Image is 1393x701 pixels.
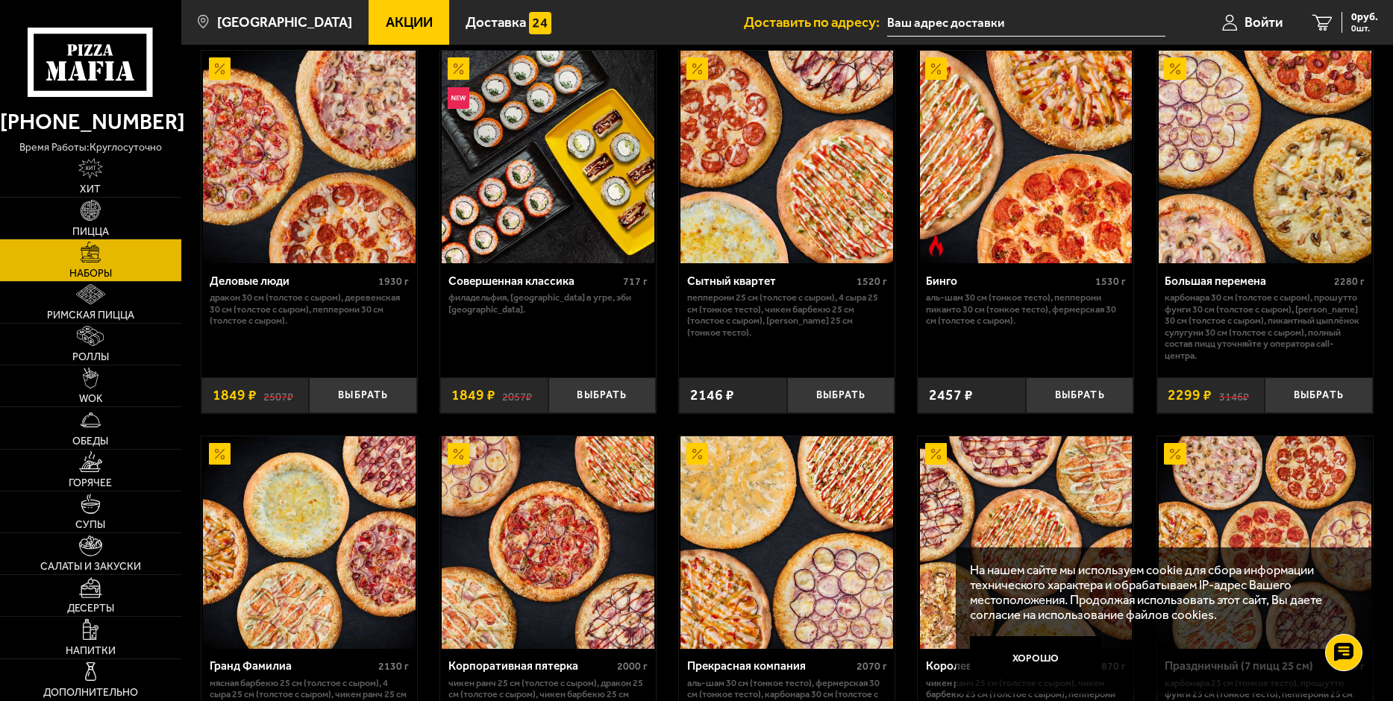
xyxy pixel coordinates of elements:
[1095,275,1126,288] span: 1530 г
[203,51,416,263] img: Деловые люди
[72,227,109,237] span: Пицца
[1334,275,1365,288] span: 2280 г
[687,292,887,338] p: Пепперони 25 см (толстое с сыром), 4 сыра 25 см (тонкое тесто), Чикен Барбекю 25 см (толстое с сы...
[623,275,648,288] span: 717 г
[1157,51,1373,263] a: АкционныйБольшая перемена
[857,275,887,288] span: 1520 г
[40,562,141,572] span: Салаты и закуски
[66,646,116,656] span: Напитки
[679,51,895,263] a: АкционныйСытный квартет
[448,659,614,673] div: Корпоративная пятерка
[466,16,526,30] span: Доставка
[679,436,895,649] a: АкционныйПрекрасная компания
[687,274,853,289] div: Сытный квартет
[69,478,112,488] span: Горячее
[72,436,108,447] span: Обеды
[75,520,105,530] span: Супы
[925,443,947,465] img: Акционный
[217,16,352,30] span: [GEOGRAPHIC_DATA]
[451,388,495,402] span: 1849 ₽
[1026,377,1134,413] button: Выбрать
[448,57,469,79] img: Акционный
[1351,24,1378,33] span: 0 шт.
[1351,12,1378,22] span: 0 руб.
[210,659,375,673] div: Гранд Фамилиа
[686,57,708,79] img: Акционный
[857,660,887,673] span: 2070 г
[1159,51,1371,263] img: Большая перемена
[1265,377,1373,413] button: Выбрать
[442,51,654,263] img: Совершенная классика
[386,16,433,30] span: Акции
[72,352,109,362] span: Роллы
[440,51,656,263] a: АкционныйНовинкаСовершенная классика
[929,388,973,402] span: 2457 ₽
[687,659,853,673] div: Прекрасная компания
[970,562,1350,623] p: На нашем сайте мы используем cookie для сбора информации технического характера и обрабатываем IP...
[1168,388,1212,402] span: 2299 ₽
[925,57,947,79] img: Акционный
[617,660,648,673] span: 2000 г
[529,12,551,34] img: 15daf4d41897b9f0e9f617042186c801.svg
[548,377,657,413] button: Выбрать
[209,57,231,79] img: Акционный
[67,603,114,614] span: Десерты
[69,268,112,279] span: Наборы
[79,394,102,404] span: WOK
[209,443,231,465] img: Акционный
[920,436,1133,649] img: Королевское комбо
[690,388,734,402] span: 2146 ₽
[201,436,417,649] a: АкционныйГранд Фамилиа
[448,87,469,109] img: Новинка
[918,51,1133,263] a: АкционныйОстрое блюдоБинго
[263,388,293,402] s: 2507 ₽
[744,16,887,30] span: Доставить по адресу:
[1157,436,1373,649] a: АкционныйПраздничный (7 пицц 25 см)
[1164,57,1186,79] img: Акционный
[440,436,656,649] a: АкционныйКорпоративная пятерка
[448,292,648,315] p: Филадельфия, [GEOGRAPHIC_DATA] в угре, Эби [GEOGRAPHIC_DATA].
[448,443,469,465] img: Акционный
[1165,274,1330,289] div: Большая перемена
[43,688,138,698] span: Дополнительно
[1219,388,1249,402] s: 3146 ₽
[926,659,1092,673] div: Королевское комбо
[442,436,654,649] img: Корпоративная пятерка
[918,436,1133,649] a: АкционныйКоролевское комбо
[1245,16,1283,30] span: Войти
[378,660,409,673] span: 2130 г
[686,443,708,465] img: Акционный
[213,388,257,402] span: 1849 ₽
[920,51,1133,263] img: Бинго
[210,274,375,289] div: Деловые люди
[210,292,410,327] p: Дракон 30 см (толстое с сыром), Деревенская 30 см (толстое с сыром), Пепперони 30 см (толстое с с...
[926,274,1092,289] div: Бинго
[378,275,409,288] span: 1930 г
[203,436,416,649] img: Гранд Фамилиа
[201,51,417,263] a: АкционныйДеловые люди
[680,51,893,263] img: Сытный квартет
[309,377,417,413] button: Выбрать
[1165,292,1365,361] p: Карбонара 30 см (толстое с сыром), Прошутто Фунги 30 см (толстое с сыром), [PERSON_NAME] 30 см (т...
[680,436,893,649] img: Прекрасная компания
[448,274,620,289] div: Совершенная классика
[925,234,947,256] img: Острое блюдо
[787,377,895,413] button: Выбрать
[887,9,1165,37] input: Ваш адрес доставки
[1164,443,1186,465] img: Акционный
[80,184,101,195] span: Хит
[502,388,532,402] s: 2057 ₽
[926,292,1126,327] p: Аль-Шам 30 см (тонкое тесто), Пепперони Пиканто 30 см (тонкое тесто), Фермерская 30 см (толстое с...
[47,310,134,321] span: Римская пицца
[970,636,1101,679] button: Хорошо
[1159,436,1371,649] img: Праздничный (7 пицц 25 см)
